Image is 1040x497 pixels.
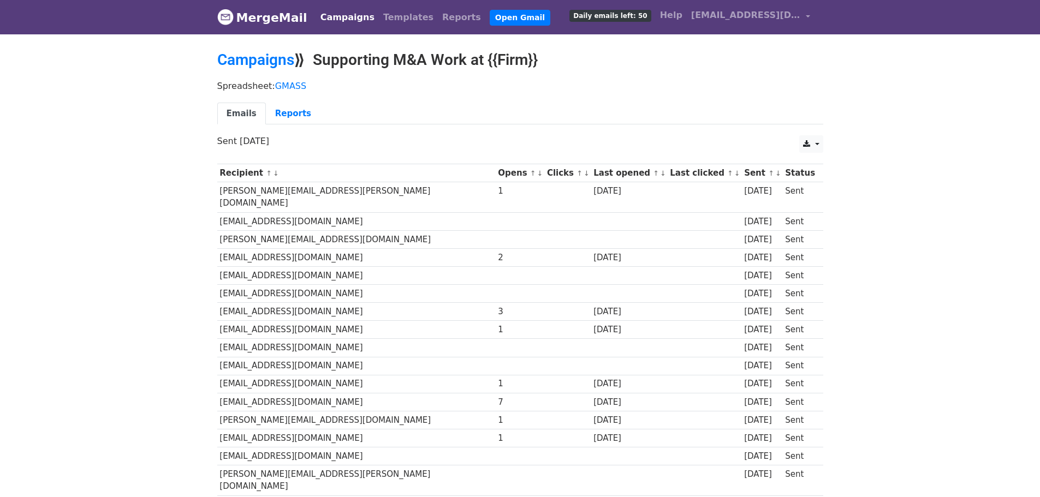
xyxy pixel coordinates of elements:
div: 1 [498,185,542,197]
a: Reports [438,7,485,28]
td: Sent [782,357,817,375]
td: [EMAIL_ADDRESS][DOMAIN_NAME] [217,375,496,393]
div: [DATE] [744,215,780,228]
div: [DATE] [744,468,780,481]
td: Sent [782,303,817,321]
a: Reports [266,103,320,125]
div: [DATE] [593,432,664,445]
td: Sent [782,230,817,248]
div: 1 [498,378,542,390]
a: ↑ [727,169,733,177]
a: ↓ [660,169,666,177]
a: ↑ [530,169,536,177]
td: [EMAIL_ADDRESS][DOMAIN_NAME] [217,357,496,375]
td: [EMAIL_ADDRESS][DOMAIN_NAME] [217,321,496,339]
div: [DATE] [744,306,780,318]
div: [DATE] [744,396,780,409]
td: [PERSON_NAME][EMAIL_ADDRESS][PERSON_NAME][DOMAIN_NAME] [217,465,496,496]
div: [DATE] [593,185,664,197]
div: [DATE] [744,252,780,264]
p: Sent [DATE] [217,135,823,147]
img: MergeMail logo [217,9,234,25]
th: Clicks [544,164,591,182]
a: ↓ [734,169,740,177]
a: ↑ [768,169,774,177]
td: Sent [782,465,817,496]
div: [DATE] [744,270,780,282]
td: [EMAIL_ADDRESS][DOMAIN_NAME] [217,267,496,285]
td: Sent [782,447,817,465]
th: Recipient [217,164,496,182]
div: [DATE] [593,324,664,336]
td: Sent [782,248,817,266]
td: [PERSON_NAME][EMAIL_ADDRESS][DOMAIN_NAME] [217,411,496,429]
div: [DATE] [744,378,780,390]
div: [DATE] [744,185,780,197]
th: Status [782,164,817,182]
a: Daily emails left: 50 [565,4,655,26]
div: [DATE] [593,396,664,409]
a: Campaigns [217,51,294,69]
a: ↑ [266,169,272,177]
a: Templates [379,7,438,28]
span: Daily emails left: 50 [569,10,651,22]
div: 3 [498,306,542,318]
div: [DATE] [744,288,780,300]
a: ↑ [577,169,583,177]
th: Last opened [591,164,667,182]
td: Sent [782,182,817,213]
a: GMASS [275,81,306,91]
th: Last clicked [668,164,742,182]
td: Sent [782,285,817,303]
div: [DATE] [744,324,780,336]
span: [EMAIL_ADDRESS][DOMAIN_NAME] [691,9,800,22]
td: [EMAIL_ADDRESS][DOMAIN_NAME] [217,212,496,230]
a: ↓ [537,169,543,177]
div: [DATE] [744,233,780,246]
td: [PERSON_NAME][EMAIL_ADDRESS][DOMAIN_NAME] [217,230,496,248]
div: [DATE] [744,432,780,445]
div: [DATE] [744,360,780,372]
a: Campaigns [316,7,379,28]
td: [EMAIL_ADDRESS][DOMAIN_NAME] [217,248,496,266]
th: Opens [496,164,545,182]
td: Sent [782,411,817,429]
td: [EMAIL_ADDRESS][DOMAIN_NAME] [217,429,496,447]
div: 7 [498,396,542,409]
td: Sent [782,212,817,230]
p: Spreadsheet: [217,80,823,92]
a: Emails [217,103,266,125]
td: Sent [782,393,817,411]
div: [DATE] [593,414,664,427]
td: [EMAIL_ADDRESS][DOMAIN_NAME] [217,285,496,303]
a: [EMAIL_ADDRESS][DOMAIN_NAME] [687,4,815,30]
td: [EMAIL_ADDRESS][DOMAIN_NAME] [217,303,496,321]
div: [DATE] [593,252,664,264]
a: Help [656,4,687,26]
h2: ⟫ Supporting M&A Work at {{Firm}} [217,51,823,69]
td: Sent [782,339,817,357]
div: [DATE] [744,414,780,427]
div: 2 [498,252,542,264]
a: ↓ [273,169,279,177]
td: [EMAIL_ADDRESS][DOMAIN_NAME] [217,393,496,411]
td: [PERSON_NAME][EMAIL_ADDRESS][PERSON_NAME][DOMAIN_NAME] [217,182,496,213]
div: [DATE] [593,306,664,318]
a: ↓ [775,169,781,177]
a: MergeMail [217,6,307,29]
td: Sent [782,429,817,447]
div: [DATE] [593,378,664,390]
td: [EMAIL_ADDRESS][DOMAIN_NAME] [217,447,496,465]
a: Open Gmail [490,10,550,26]
td: [EMAIL_ADDRESS][DOMAIN_NAME] [217,339,496,357]
td: Sent [782,267,817,285]
th: Sent [741,164,782,182]
a: ↑ [653,169,659,177]
div: 1 [498,432,542,445]
div: 1 [498,324,542,336]
td: Sent [782,321,817,339]
a: ↓ [584,169,590,177]
div: [DATE] [744,342,780,354]
div: 1 [498,414,542,427]
div: [DATE] [744,450,780,463]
